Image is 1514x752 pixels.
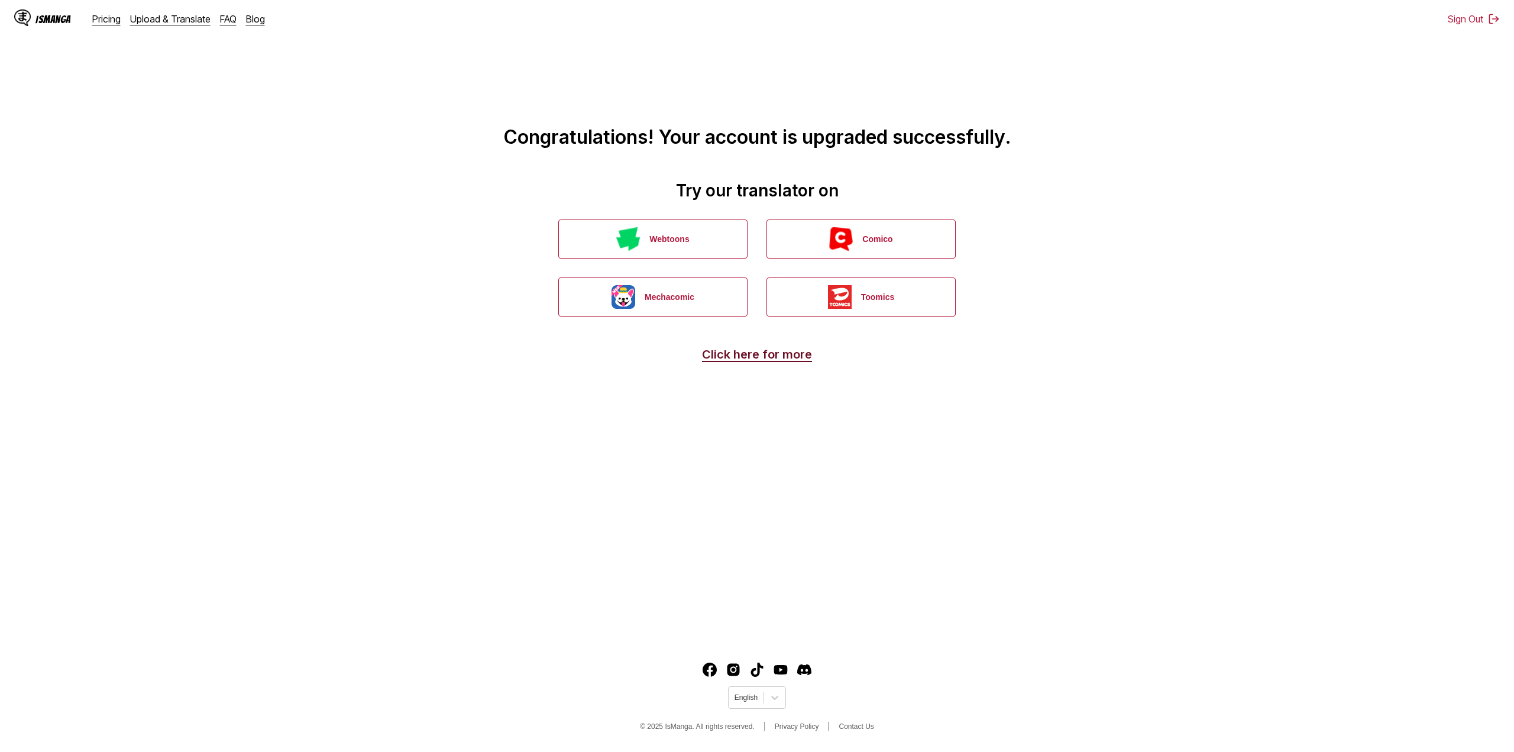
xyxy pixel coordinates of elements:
[14,9,92,28] a: IsManga LogoIsManga
[558,277,748,317] button: Mechacomic
[14,9,31,26] img: IsManga Logo
[9,12,1505,149] h1: Congratulations! Your account is upgraded successfully.
[766,277,956,317] button: Toomics
[774,663,788,677] img: IsManga YouTube
[703,663,717,677] img: IsManga Facebook
[726,663,740,677] img: IsManga Instagram
[246,13,265,25] a: Blog
[92,13,121,25] a: Pricing
[839,722,874,731] a: Contact Us
[612,285,635,309] img: Mechacomic
[703,663,717,677] a: Facebook
[829,227,853,251] img: Comico
[797,663,811,677] img: IsManga Discord
[616,227,640,251] img: Webtoons
[766,220,956,259] button: Comico
[828,285,852,309] img: Toomics
[702,347,812,362] a: Click here for more
[726,663,740,677] a: Instagram
[1448,13,1500,25] button: Sign Out
[558,220,748,259] button: Webtoons
[750,663,764,677] img: IsManga TikTok
[640,722,755,731] span: © 2025 IsManga. All rights reserved.
[735,693,736,702] input: Select language
[797,663,811,677] a: Discord
[220,13,237,25] a: FAQ
[35,14,71,25] div: IsManga
[9,180,1505,201] h2: Try our translator on
[130,13,211,25] a: Upload & Translate
[775,722,819,731] a: Privacy Policy
[750,663,764,677] a: TikTok
[1488,13,1500,25] img: Sign out
[774,663,788,677] a: Youtube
